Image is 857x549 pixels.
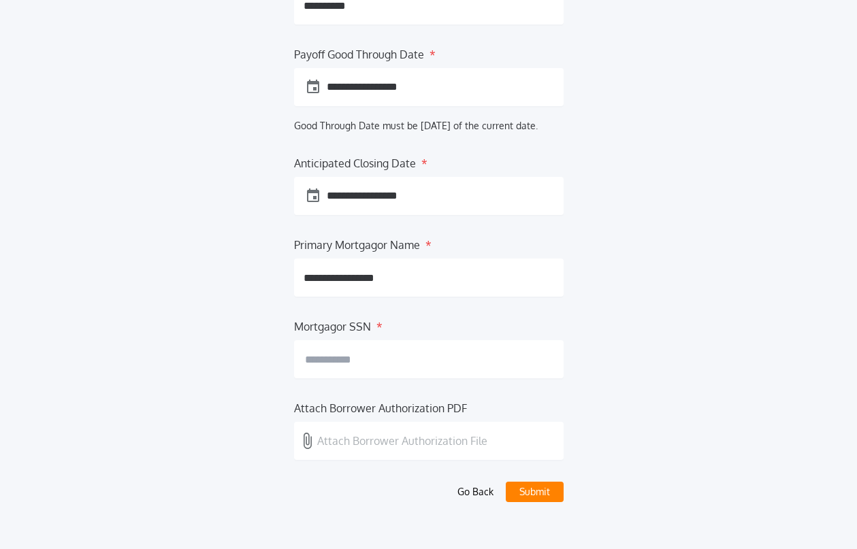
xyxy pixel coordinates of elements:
[294,237,420,248] label: Primary Mortgagor Name
[294,46,424,57] label: Payoff Good Through Date
[294,400,467,411] label: Attach Borrower Authorization PDF
[294,318,371,329] label: Mortgagor SSN
[506,482,564,502] button: Submit
[294,120,538,131] label: Good Through Date must be [DATE] of the current date.
[294,155,416,166] label: Anticipated Closing Date
[317,433,487,449] p: Attach Borrower Authorization File
[452,482,499,502] button: Go Back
